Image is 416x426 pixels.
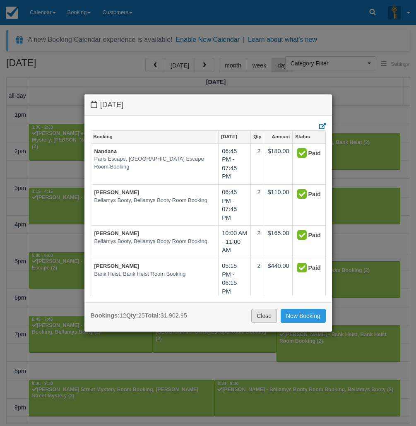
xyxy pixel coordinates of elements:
[94,155,215,171] em: Paris Escape, [GEOGRAPHIC_DATA] Escape Room Booking
[251,185,264,226] td: 2
[264,185,293,226] td: $110.00
[219,185,251,226] td: 06:45 PM - 07:45 PM
[94,148,117,154] a: Nandana
[91,131,219,142] a: Booking
[145,312,161,319] strong: Total:
[94,230,139,236] a: [PERSON_NAME]
[296,147,315,160] div: Paid
[251,143,264,185] td: 2
[251,258,264,299] td: 2
[296,229,315,242] div: Paid
[126,312,138,319] strong: Qty:
[94,197,215,205] em: Bellamys Booty, Bellamys Booty Room Booking
[264,131,292,142] a: Amount
[219,143,251,185] td: 06:45 PM - 07:45 PM
[94,238,215,245] em: Bellamys Booty, Bellamys Booty Room Booking
[91,101,326,109] h4: [DATE]
[219,131,250,142] a: [DATE]
[296,262,315,275] div: Paid
[264,143,293,185] td: $180.00
[94,263,139,269] a: [PERSON_NAME]
[281,309,326,323] a: New Booking
[91,311,187,320] div: 12 25 $1,902.95
[251,226,264,258] td: 2
[94,189,139,195] a: [PERSON_NAME]
[293,131,325,142] a: Status
[251,309,277,323] a: Close
[296,188,315,201] div: Paid
[94,270,215,278] em: Bank Heist, Bank Heist Room Booking
[264,226,293,258] td: $165.00
[251,131,264,142] a: Qty
[91,312,120,319] strong: Bookings:
[219,258,251,299] td: 05:15 PM - 06:15 PM
[264,258,293,299] td: $440.00
[219,226,251,258] td: 10:00 AM - 11:00 AM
